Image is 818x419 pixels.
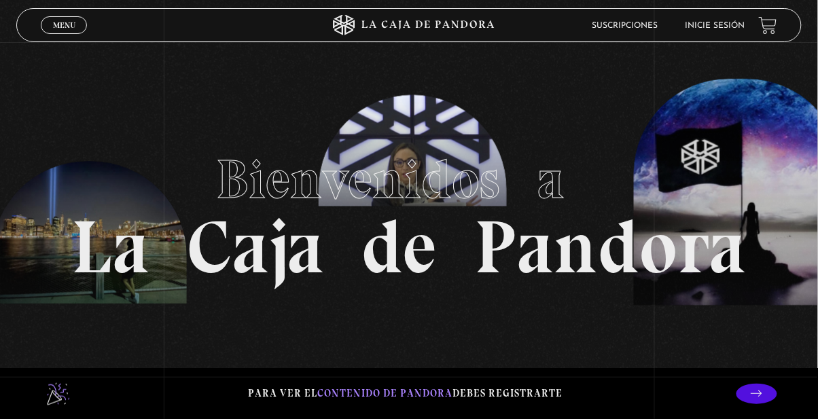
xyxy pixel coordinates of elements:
a: Inicie sesión [686,22,745,30]
span: Menu [53,21,75,29]
a: Suscripciones [592,22,658,30]
p: Para ver el debes registrarte [249,384,563,403]
span: Bienvenidos a [216,147,602,212]
span: contenido de Pandora [318,387,453,399]
h1: La Caja de Pandora [72,135,747,285]
a: View your shopping cart [759,16,777,35]
span: Cerrar [48,33,80,42]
